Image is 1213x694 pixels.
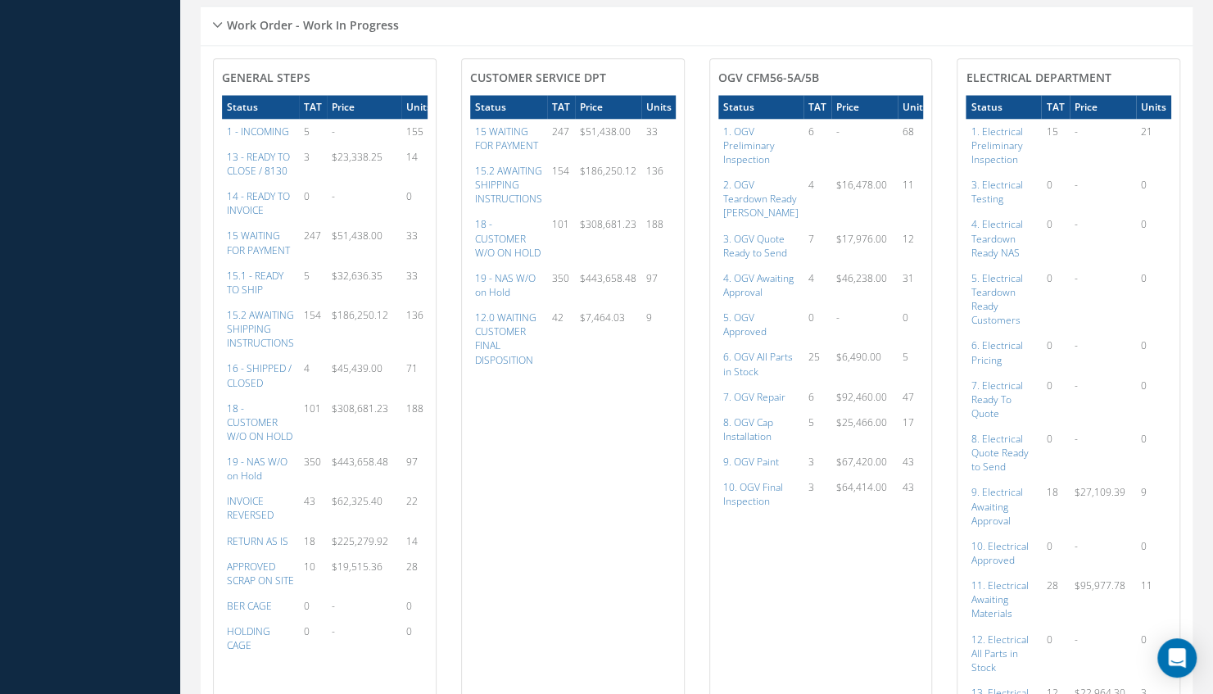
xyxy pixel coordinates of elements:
[1136,627,1171,680] td: 0
[971,379,1022,420] a: 7. Electrical Ready To Quote
[1075,485,1125,499] span: $27,109.39
[401,95,437,119] th: Units
[299,356,327,395] td: 4
[898,474,933,514] td: 43
[401,396,437,449] td: 188
[1075,633,1078,646] span: -
[299,619,327,658] td: 0
[227,361,292,389] a: 16 - SHIPPED / CLOSED
[332,269,382,283] span: $32,636.35
[898,305,933,344] td: 0
[401,528,437,554] td: 14
[1041,627,1070,680] td: 0
[898,410,933,449] td: 17
[971,178,1022,206] a: 3. Electrical Testing
[580,271,636,285] span: $443,658.48
[401,302,437,356] td: 136
[803,305,831,344] td: 0
[971,338,1022,366] a: 6. Electrical Pricing
[1041,373,1070,426] td: 0
[723,125,775,166] a: 1. OGV Preliminary Inspection
[227,125,289,138] a: 1 - INCOMING
[1041,172,1070,211] td: 0
[1041,533,1070,573] td: 0
[1075,578,1125,592] span: $95,977.78
[222,95,299,119] th: Status
[971,485,1022,527] a: 9. Electrical Awaiting Approval
[1136,211,1171,265] td: 0
[723,178,799,220] a: 2. OGV Teardown Ready [PERSON_NAME]
[898,265,933,305] td: 31
[1075,271,1078,285] span: -
[723,480,783,508] a: 10. OGV Final Inspection
[401,184,437,223] td: 0
[836,125,840,138] span: -
[723,271,794,299] a: 4. OGV Awaiting Approval
[299,144,327,184] td: 3
[299,184,327,223] td: 0
[227,599,272,613] a: BER CAGE
[1136,373,1171,426] td: 0
[547,305,575,373] td: 42
[222,13,399,33] h5: Work Order - Work In Progress
[641,305,677,373] td: 9
[222,71,428,85] h4: General Steps
[1157,638,1197,678] div: Open Intercom Messenger
[1075,217,1078,231] span: -
[1075,125,1078,138] span: -
[332,455,388,469] span: $443,658.48
[227,494,274,522] a: INVOICE REVERSED
[227,534,288,548] a: RETURN AS IS
[1075,338,1078,352] span: -
[575,95,641,119] th: Price
[898,384,933,410] td: 47
[299,593,327,619] td: 0
[1136,333,1171,372] td: 0
[1041,573,1070,626] td: 28
[299,528,327,554] td: 18
[327,95,401,119] th: Price
[803,172,831,225] td: 4
[580,125,631,138] span: $51,438.00
[898,226,933,265] td: 12
[723,350,793,378] a: 6. OGV All Parts in Stock
[547,119,575,158] td: 247
[898,344,933,383] td: 5
[971,432,1028,474] a: 8. Electrical Quote Ready to Send
[227,455,287,483] a: 19 - NAS W/O on Hold
[898,95,933,119] th: Units
[1075,379,1078,392] span: -
[580,164,636,178] span: $186,250.12
[641,119,677,158] td: 33
[1075,432,1078,446] span: -
[641,158,677,211] td: 136
[475,271,536,299] a: 19 - NAS W/O on Hold
[803,265,831,305] td: 4
[718,95,803,119] th: Status
[836,455,887,469] span: $67,420.00
[1070,95,1136,119] th: Price
[898,449,933,474] td: 43
[1136,426,1171,479] td: 0
[836,311,840,324] span: -
[401,144,437,184] td: 14
[803,410,831,449] td: 5
[1075,178,1078,192] span: -
[836,415,887,429] span: $25,466.00
[227,560,294,587] a: APPROVED SCRAP ON SITE
[803,449,831,474] td: 3
[836,350,881,364] span: $6,490.00
[971,217,1022,259] a: 4. Electrical Teardown Ready NAS
[803,344,831,383] td: 25
[401,554,437,593] td: 28
[299,223,327,262] td: 247
[971,271,1022,327] a: 5. Electrical Teardown Ready Customers
[401,356,437,395] td: 71
[1136,95,1171,119] th: Units
[299,449,327,488] td: 350
[803,226,831,265] td: 7
[836,480,887,494] span: $64,414.00
[470,71,676,85] h4: CUSTOMER SERVICE DPT
[227,624,270,652] a: HOLDING CAGE
[332,624,335,638] span: -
